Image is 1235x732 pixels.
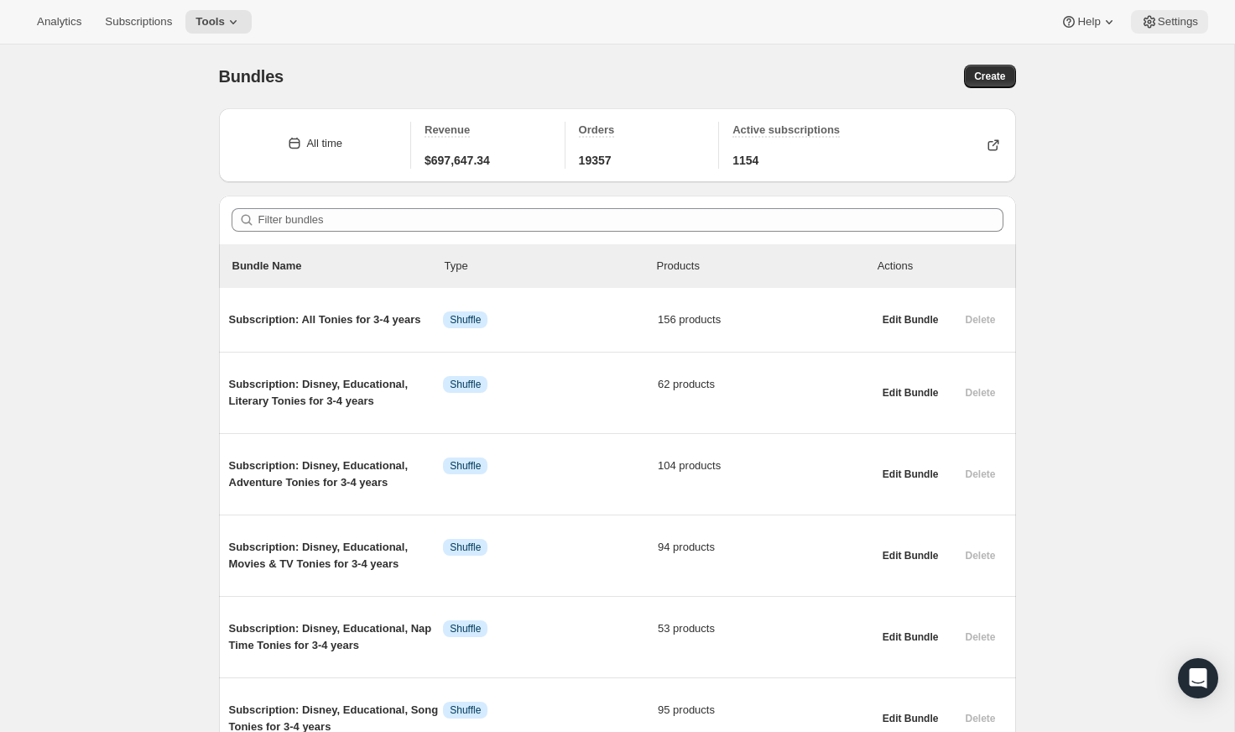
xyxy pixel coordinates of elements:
[450,703,481,717] span: Shuffle
[1131,10,1208,34] button: Settings
[425,123,470,136] span: Revenue
[873,308,949,332] button: Edit Bundle
[95,10,182,34] button: Subscriptions
[445,258,657,274] div: Type
[658,311,873,328] span: 156 products
[883,630,939,644] span: Edit Bundle
[425,152,490,169] span: $697,647.34
[883,468,939,481] span: Edit Bundle
[579,152,612,169] span: 19357
[232,258,445,274] p: Bundle Name
[1050,10,1127,34] button: Help
[450,541,481,554] span: Shuffle
[27,10,91,34] button: Analytics
[105,15,172,29] span: Subscriptions
[185,10,252,34] button: Tools
[873,544,949,567] button: Edit Bundle
[883,386,939,400] span: Edit Bundle
[658,620,873,637] span: 53 products
[1178,658,1218,698] div: Open Intercom Messenger
[37,15,81,29] span: Analytics
[229,620,444,654] span: Subscription: Disney, Educational, Nap Time Tonies for 3-4 years
[883,549,939,562] span: Edit Bundle
[658,457,873,474] span: 104 products
[229,539,444,573] span: Subscription: Disney, Educational, Movies & TV Tonies for 3-4 years
[229,311,444,328] span: Subscription: All Tonies for 3-4 years
[658,376,873,393] span: 62 products
[229,376,444,410] span: Subscription: Disney, Educational, Literary Tonies for 3-4 years
[450,459,481,473] span: Shuffle
[450,622,481,635] span: Shuffle
[1158,15,1198,29] span: Settings
[873,381,949,405] button: Edit Bundle
[658,702,873,719] span: 95 products
[873,625,949,649] button: Edit Bundle
[732,123,840,136] span: Active subscriptions
[873,463,949,486] button: Edit Bundle
[732,152,758,169] span: 1154
[1077,15,1100,29] span: Help
[579,123,615,136] span: Orders
[974,70,1005,83] span: Create
[883,313,939,327] span: Edit Bundle
[450,378,481,391] span: Shuffle
[964,65,1015,88] button: Create
[258,208,1003,232] input: Filter bundles
[219,67,284,86] span: Bundles
[873,707,949,730] button: Edit Bundle
[195,15,225,29] span: Tools
[229,457,444,491] span: Subscription: Disney, Educational, Adventure Tonies for 3-4 years
[658,539,873,556] span: 94 products
[657,258,869,274] div: Products
[878,258,1003,274] div: Actions
[450,313,481,327] span: Shuffle
[883,712,939,725] span: Edit Bundle
[306,135,342,152] div: All time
